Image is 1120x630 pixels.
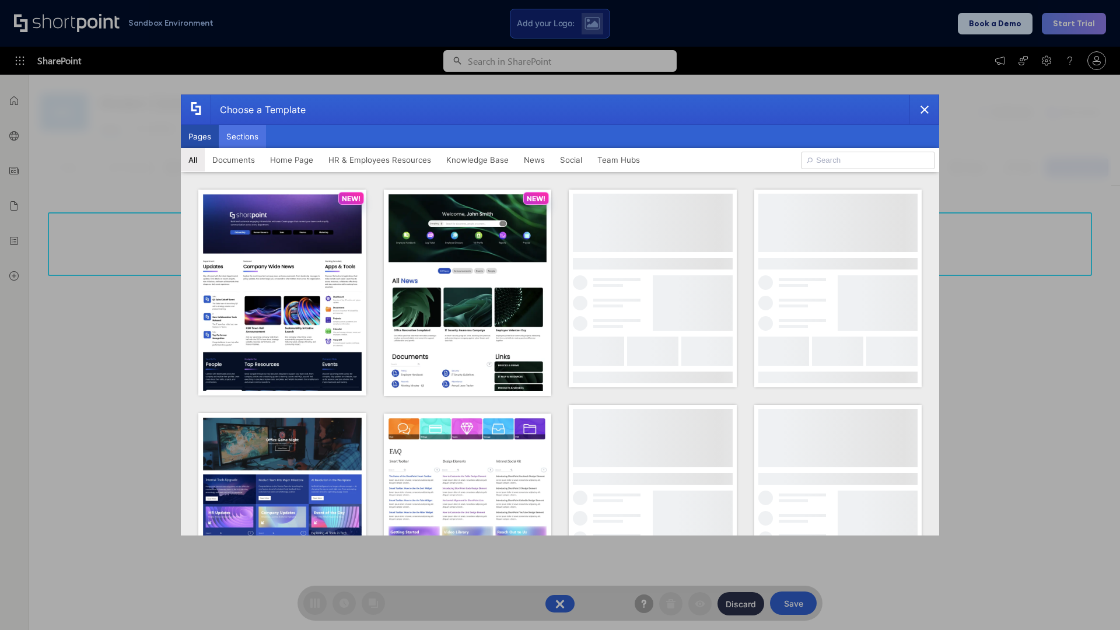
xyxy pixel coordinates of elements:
[1062,574,1120,630] iframe: Chat Widget
[801,152,935,169] input: Search
[262,148,321,171] button: Home Page
[205,148,262,171] button: Documents
[181,148,205,171] button: All
[321,148,439,171] button: HR & Employees Resources
[552,148,590,171] button: Social
[211,95,306,124] div: Choose a Template
[590,148,647,171] button: Team Hubs
[219,125,266,148] button: Sections
[342,194,360,203] p: NEW!
[181,94,939,535] div: template selector
[439,148,516,171] button: Knowledge Base
[181,125,219,148] button: Pages
[527,194,545,203] p: NEW!
[516,148,552,171] button: News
